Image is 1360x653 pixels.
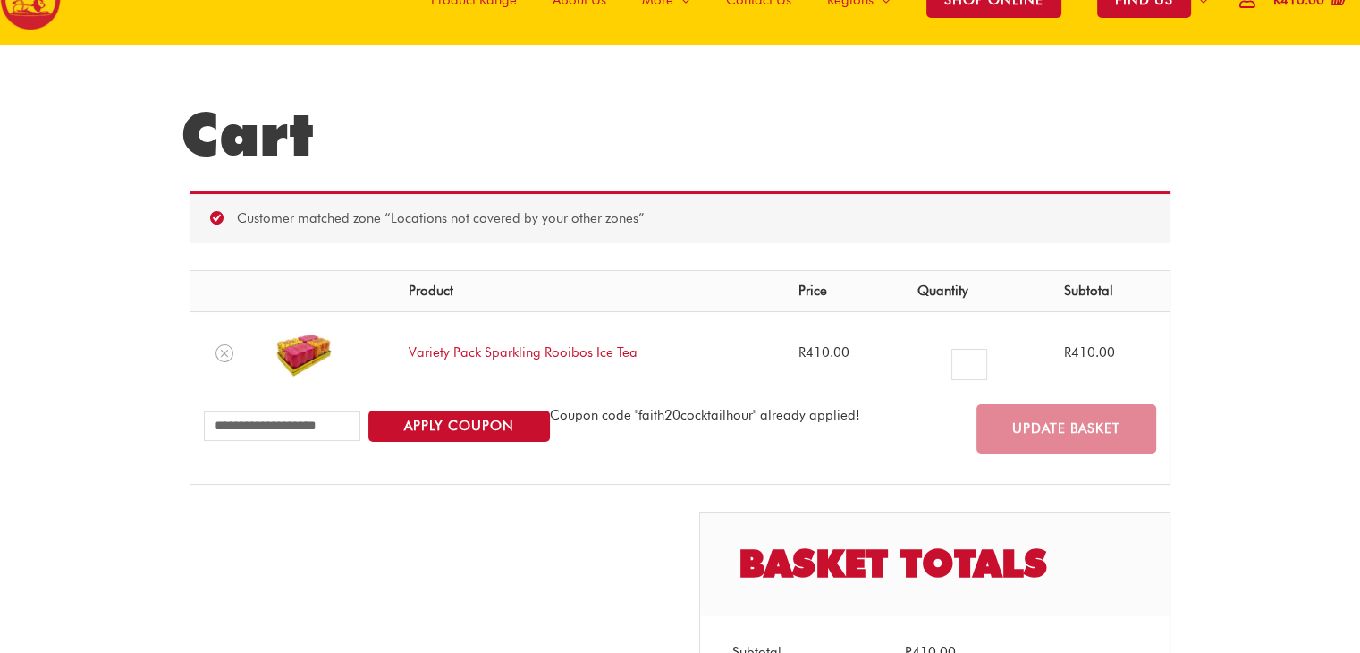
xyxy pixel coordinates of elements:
[1064,344,1071,360] span: R
[798,344,849,360] bdi: 410.00
[700,513,1170,615] h2: Basket totals
[272,322,334,385] img: Variety Pack Sparkling Rooibos Ice Tea
[409,344,638,360] a: Variety Pack Sparkling Rooibos Ice Tea
[1051,271,1170,312] th: Subtotal
[1064,344,1115,360] bdi: 410.00
[181,98,1179,170] h1: Cart
[951,349,986,380] input: Product quantity
[785,271,904,312] th: Price
[904,271,1051,312] th: Quantity
[976,404,1156,454] button: Update basket
[395,271,785,312] th: Product
[798,344,806,360] span: R
[190,191,1170,243] div: Customer matched zone “Locations not covered by your other zones”
[368,411,550,442] button: Apply coupon
[550,404,860,427] p: Coupon code "faith20cocktailhour" already applied!
[215,344,233,362] a: Remove Variety Pack Sparkling Rooibos Ice Tea from cart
